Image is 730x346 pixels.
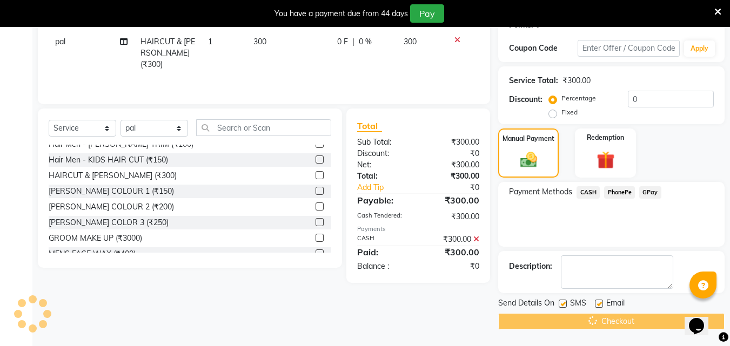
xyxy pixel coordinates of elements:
[349,159,418,171] div: Net:
[49,248,136,260] div: MENS FACE WAX (₹400)
[253,37,266,46] span: 300
[578,40,680,57] input: Enter Offer / Coupon Code
[570,297,586,311] span: SMS
[577,186,600,199] span: CASH
[509,186,572,198] span: Payment Methods
[349,148,418,159] div: Discount:
[359,36,372,48] span: 0 %
[418,171,487,182] div: ₹300.00
[587,133,624,143] label: Redemption
[349,194,418,207] div: Payable:
[337,36,348,48] span: 0 F
[684,40,715,57] button: Apply
[349,234,418,245] div: CASH
[606,297,625,311] span: Email
[509,43,577,54] div: Coupon Code
[639,186,661,199] span: GPay
[404,37,417,46] span: 300
[509,94,543,105] div: Discount:
[418,159,487,171] div: ₹300.00
[591,149,620,171] img: _gift.svg
[196,119,331,136] input: Search or Scan
[274,8,408,19] div: You have a payment due from 44 days
[49,217,169,228] div: [PERSON_NAME] COLOR 3 (₹250)
[49,186,174,197] div: [PERSON_NAME] COLOUR 1 (₹150)
[349,171,418,182] div: Total:
[49,154,168,166] div: Hair Men - KIDS HAIR CUT (₹150)
[349,261,418,272] div: Balance :
[561,107,578,117] label: Fixed
[509,261,552,272] div: Description:
[418,261,487,272] div: ₹0
[349,182,430,193] a: Add Tip
[430,182,488,193] div: ₹0
[349,137,418,148] div: Sub Total:
[55,37,65,46] span: pal
[418,194,487,207] div: ₹300.00
[208,37,212,46] span: 1
[352,36,354,48] span: |
[357,225,479,234] div: Payments
[509,75,558,86] div: Service Total:
[418,246,487,259] div: ₹300.00
[49,139,193,150] div: Hair Men - [PERSON_NAME] TRIM (₹100)
[410,4,444,23] button: Pay
[49,170,177,181] div: HAIRCUT & [PERSON_NAME] (₹300)
[49,233,142,244] div: GROOM MAKE UP (₹3000)
[357,120,382,132] span: Total
[349,246,418,259] div: Paid:
[562,75,591,86] div: ₹300.00
[561,93,596,103] label: Percentage
[418,137,487,148] div: ₹300.00
[498,297,554,311] span: Send Details On
[418,211,487,222] div: ₹300.00
[418,148,487,159] div: ₹0
[503,134,554,144] label: Manual Payment
[418,234,487,245] div: ₹300.00
[685,303,719,335] iframe: chat widget
[515,150,543,169] img: _cash.svg
[604,186,635,199] span: PhonePe
[140,37,195,69] span: HAIRCUT & [PERSON_NAME] (₹300)
[349,211,418,222] div: Cash Tendered:
[49,201,174,213] div: [PERSON_NAME] COLOUR 2 (₹200)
